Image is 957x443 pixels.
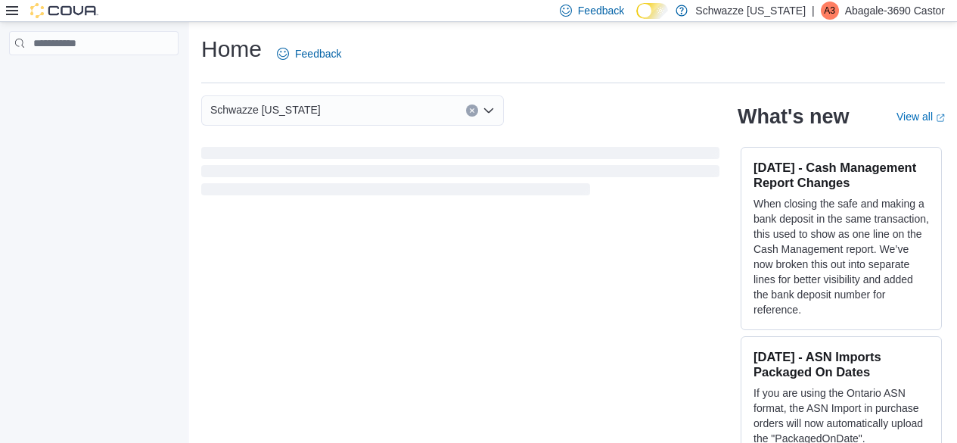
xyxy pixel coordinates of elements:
button: Clear input [466,105,478,117]
h3: [DATE] - ASN Imports Packaged On Dates [753,349,929,379]
p: When closing the safe and making a bank deposit in the same transaction, this used to show as one... [753,196,929,317]
img: Cova [30,3,98,18]
span: Dark Mode [636,19,637,20]
a: Feedback [271,39,347,69]
h3: [DATE] - Cash Management Report Changes [753,160,929,190]
input: Dark Mode [636,3,668,19]
p: Schwazze [US_STATE] [695,2,806,20]
a: View allExternal link [896,111,945,123]
button: Open list of options [483,105,495,117]
span: A3 [824,2,835,20]
span: Schwazze [US_STATE] [210,101,321,119]
span: Loading [201,150,719,198]
h1: Home [201,34,262,64]
p: | [812,2,815,20]
nav: Complex example [9,58,179,95]
p: Abagale-3690 Castor [845,2,945,20]
span: Feedback [578,3,624,18]
span: Feedback [295,46,341,61]
svg: External link [936,114,945,123]
h2: What's new [738,105,849,129]
div: Abagale-3690 Castor [821,2,839,20]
